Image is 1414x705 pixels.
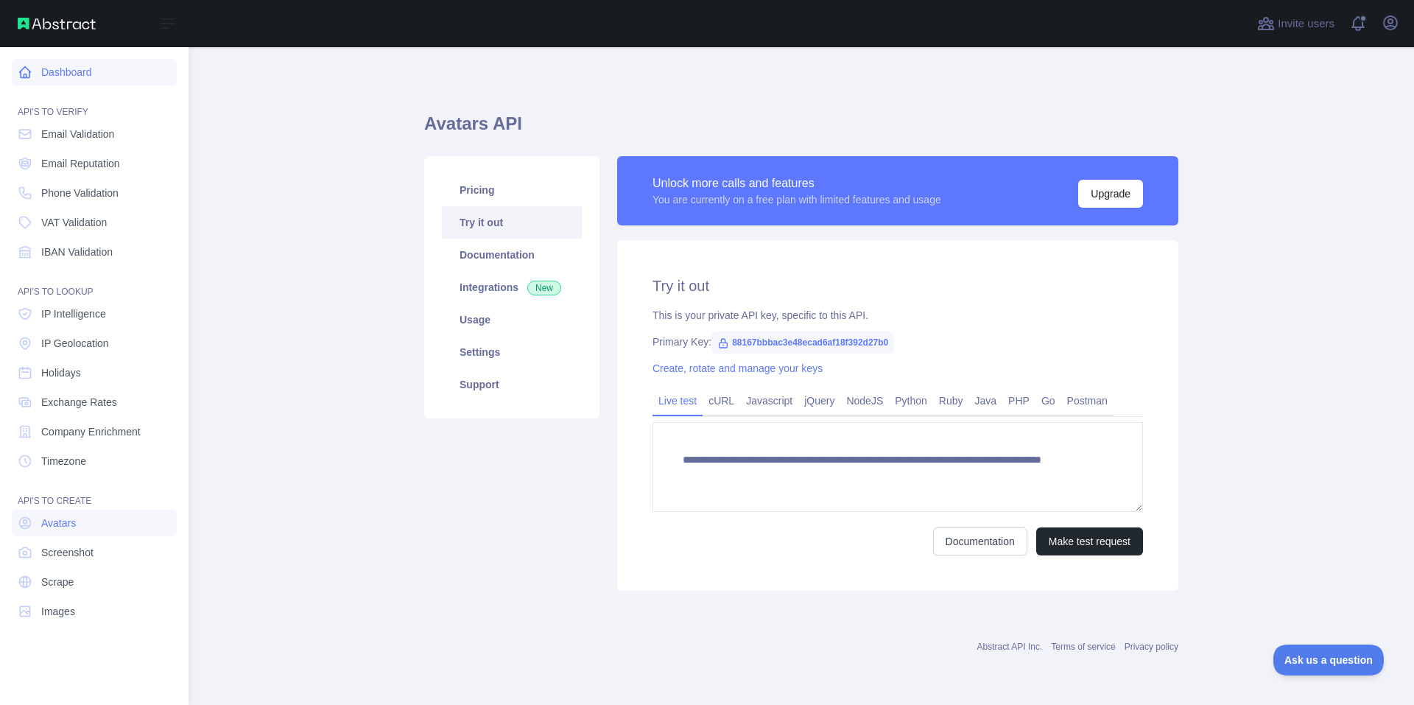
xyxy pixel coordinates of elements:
a: Abstract API Inc. [977,642,1043,652]
div: API'S TO CREATE [12,477,177,507]
a: Email Validation [12,121,177,147]
div: API'S TO LOOKUP [12,268,177,298]
div: Primary Key: [653,334,1143,349]
a: Email Reputation [12,150,177,177]
span: IP Geolocation [41,336,109,351]
a: Create, rotate and manage your keys [653,362,823,374]
span: Email Validation [41,127,114,141]
span: VAT Validation [41,215,107,230]
a: cURL [703,389,740,413]
h1: Avatars API [424,112,1178,147]
span: Timezone [41,454,86,469]
a: Screenshot [12,539,177,566]
a: IBAN Validation [12,239,177,265]
span: Company Enrichment [41,424,141,439]
span: Invite users [1278,15,1334,32]
span: Phone Validation [41,186,119,200]
a: jQuery [798,389,840,413]
a: Settings [442,336,582,368]
div: API'S TO VERIFY [12,88,177,118]
span: Holidays [41,365,81,380]
a: Try it out [442,206,582,239]
a: VAT Validation [12,209,177,236]
a: Java [969,389,1003,413]
span: Exchange Rates [41,395,117,410]
span: Email Reputation [41,156,120,171]
div: Unlock more calls and features [653,175,941,192]
a: Phone Validation [12,180,177,206]
a: IP Geolocation [12,330,177,357]
a: Exchange Rates [12,389,177,415]
iframe: Toggle Customer Support [1273,645,1385,676]
a: IP Intelligence [12,301,177,327]
a: Privacy policy [1125,642,1178,652]
a: Terms of service [1051,642,1115,652]
span: Avatars [41,516,76,530]
a: Live test [653,389,703,413]
a: Usage [442,304,582,336]
a: Images [12,598,177,625]
button: Upgrade [1078,180,1143,208]
a: Scrape [12,569,177,595]
span: IBAN Validation [41,245,113,259]
a: Integrations New [442,271,582,304]
a: Postman [1061,389,1114,413]
a: Javascript [740,389,798,413]
span: 88167bbbac3e48ecad6af18f392d27b0 [711,332,894,354]
span: New [527,281,561,295]
span: Images [41,604,75,619]
span: IP Intelligence [41,306,106,321]
a: Ruby [933,389,969,413]
a: Company Enrichment [12,418,177,445]
span: Scrape [41,575,74,589]
a: Documentation [933,527,1027,555]
a: Timezone [12,448,177,474]
a: Python [889,389,933,413]
div: This is your private API key, specific to this API. [653,308,1143,323]
a: Go [1035,389,1061,413]
a: Pricing [442,174,582,206]
span: Screenshot [41,545,94,560]
a: PHP [1002,389,1035,413]
button: Make test request [1036,527,1143,555]
img: Abstract API [18,18,96,29]
a: Dashboard [12,59,177,85]
a: NodeJS [840,389,889,413]
div: You are currently on a free plan with limited features and usage [653,192,941,207]
button: Invite users [1254,12,1337,35]
a: Holidays [12,359,177,386]
a: Avatars [12,510,177,536]
h2: Try it out [653,276,1143,296]
a: Support [442,368,582,401]
a: Documentation [442,239,582,271]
